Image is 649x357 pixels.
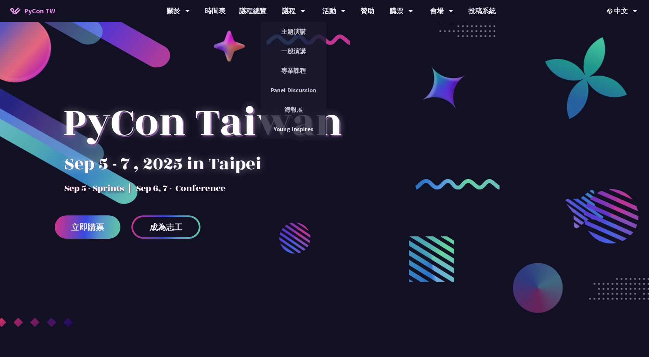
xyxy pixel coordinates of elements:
img: Locale Icon [607,9,614,14]
a: PyCon TW [3,2,62,19]
a: Panel Discussion [261,82,326,98]
a: Young Inspires [261,121,326,137]
a: 立即購票 [55,215,120,239]
a: 成為志工 [131,215,200,239]
a: 一般演講 [261,43,326,59]
span: PyCon TW [24,6,55,16]
img: Home icon of PyCon TW 2025 [10,8,21,14]
img: curly-2.e802c9f.png [415,179,500,189]
a: 主題演講 [261,24,326,40]
a: 專業課程 [261,63,326,79]
span: 立即購票 [71,223,104,232]
span: 成為志工 [150,223,182,232]
a: 海報展 [261,102,326,118]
